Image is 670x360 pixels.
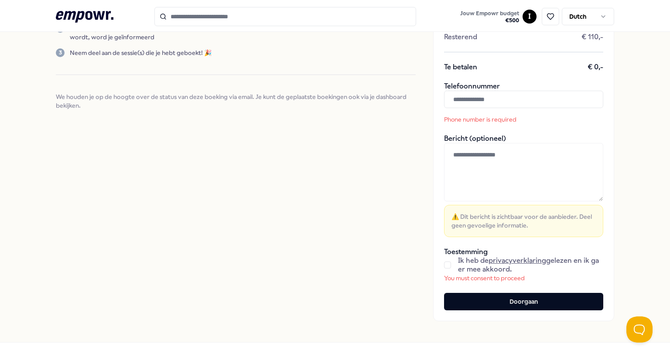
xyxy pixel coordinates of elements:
div: Telefoonnummer [444,82,603,124]
span: € 0,- [588,63,603,71]
input: Search for products, categories or subcategories [154,7,416,26]
div: Toestemming [444,248,603,282]
iframe: Help Scout Beacon - Open [626,316,653,343]
span: Jouw Empowr budget [460,10,519,17]
button: Doorgaan [444,293,603,310]
span: Te betalen [444,63,477,71]
button: I [523,10,537,24]
span: Resterend [444,33,477,41]
div: 3 [56,48,65,57]
span: ⚠️ Dit bericht is zichtbaar voor de aanbieder. Deel geen gevoelige informatie. [451,212,596,230]
button: Jouw Empowr budget€500 [458,8,521,26]
span: € 110,- [581,33,603,41]
div: Bericht (optioneel) [444,134,603,237]
span: We houden je op de hoogte over de status van deze boeking via email. Je kunt de geplaatste boekin... [56,92,416,110]
a: Jouw Empowr budget€500 [457,7,523,26]
div: 2 [56,24,65,33]
p: Team City Bootcamp neemt contact met je op om de gewenste startdatum te bevestigen. Als de boekin... [70,24,416,41]
span: € 500 [460,17,519,24]
a: privacyverklaring [489,256,546,265]
p: Phone number is required [444,115,562,124]
p: You must consent to proceed [444,274,603,282]
span: Ik heb de gelezen en ik ga er mee akkoord. [458,256,603,274]
p: Neem deel aan de sessie(s) die je hebt geboekt! 🎉 [70,48,212,57]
